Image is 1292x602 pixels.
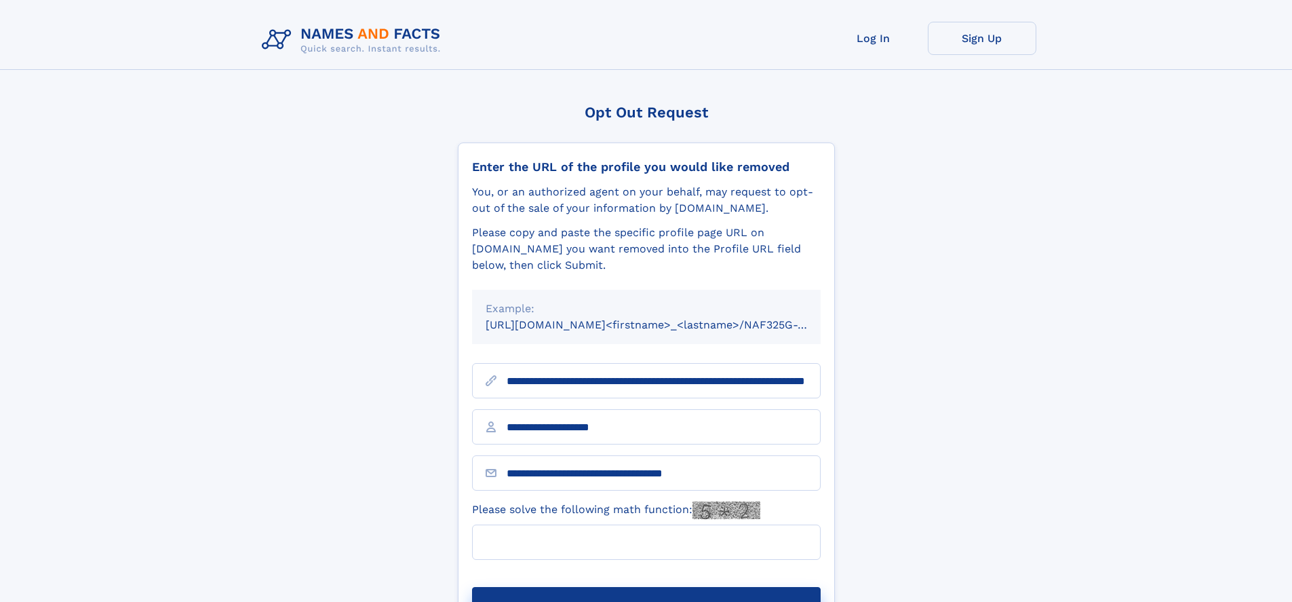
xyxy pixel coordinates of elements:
img: Logo Names and Facts [256,22,452,58]
small: [URL][DOMAIN_NAME]<firstname>_<lastname>/NAF325G-xxxxxxxx [486,318,846,331]
div: You, or an authorized agent on your behalf, may request to opt-out of the sale of your informatio... [472,184,821,217]
div: Example: [486,301,807,317]
div: Enter the URL of the profile you would like removed [472,159,821,174]
a: Log In [819,22,928,55]
div: Opt Out Request [458,104,835,121]
div: Please copy and paste the specific profile page URL on [DOMAIN_NAME] you want removed into the Pr... [472,225,821,274]
a: Sign Up [928,22,1036,55]
label: Please solve the following math function: [472,502,760,519]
